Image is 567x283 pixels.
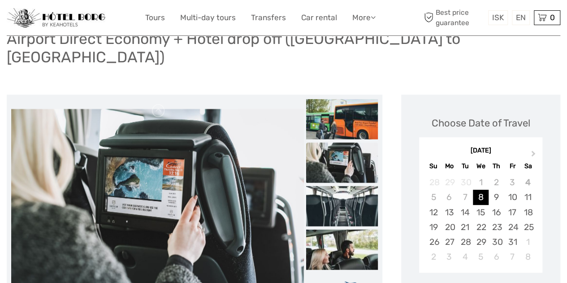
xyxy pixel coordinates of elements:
a: Tours [145,11,165,24]
div: Choose Tuesday, October 14th, 2025 [457,205,473,220]
div: Not available Sunday, September 28th, 2025 [425,175,441,190]
div: Choose Friday, October 24th, 2025 [504,220,520,235]
div: Fr [504,160,520,172]
div: month 2025-10 [422,175,539,264]
div: Choose Monday, October 27th, 2025 [441,235,457,249]
a: More [352,11,376,24]
div: Choose Thursday, October 23rd, 2025 [489,220,504,235]
div: EN [512,10,530,25]
img: 82d76ff166a641f18b5ae586bdf612c3_slider_thumbnail.jpeg [306,186,378,226]
div: Choose Friday, October 31st, 2025 [504,235,520,249]
div: Choose Monday, October 13th, 2025 [441,205,457,220]
div: Choose Saturday, November 8th, 2025 [520,249,536,264]
div: Not available Friday, October 3rd, 2025 [504,175,520,190]
a: Multi-day tours [180,11,236,24]
div: Choose Monday, October 20th, 2025 [441,220,457,235]
img: 97-048fac7b-21eb-4351-ac26-83e096b89eb3_logo_small.jpg [7,8,105,28]
div: Choose Tuesday, October 28th, 2025 [457,235,473,249]
span: ISK [492,13,504,22]
div: Choose Wednesday, November 5th, 2025 [473,249,489,264]
div: Not available Monday, October 6th, 2025 [441,190,457,205]
div: Mo [441,160,457,172]
div: Choose Thursday, November 6th, 2025 [489,249,504,264]
div: Choose Friday, November 7th, 2025 [504,249,520,264]
img: 72e0fd5821c449a780bf4469b3924d63_slider_thumbnail.jpeg [306,143,378,183]
div: Choose Thursday, October 30th, 2025 [489,235,504,249]
div: Not available Sunday, October 5th, 2025 [425,190,441,205]
div: Choose Saturday, October 18th, 2025 [520,205,536,220]
div: Tu [457,160,473,172]
div: Not available Wednesday, October 1st, 2025 [473,175,489,190]
a: Car rental [301,11,337,24]
div: Choose Sunday, November 2nd, 2025 [425,249,441,264]
div: Choose Tuesday, November 4th, 2025 [457,249,473,264]
div: Choose Saturday, October 11th, 2025 [520,190,536,205]
button: Next Month [527,148,541,163]
div: Choose Sunday, October 26th, 2025 [425,235,441,249]
div: Choose Thursday, October 16th, 2025 [489,205,504,220]
h1: Airport Direct Economy + Hotel drop off ([GEOGRAPHIC_DATA] to [GEOGRAPHIC_DATA]) [7,30,560,66]
img: 41764d99cc554850b6c462aa4f8452ec_slider_thumbnail.jpeg [306,99,378,139]
span: 0 [549,13,556,22]
div: Choose Sunday, October 19th, 2025 [425,220,441,235]
div: Choose Wednesday, October 15th, 2025 [473,205,489,220]
div: Not available Tuesday, October 7th, 2025 [457,190,473,205]
div: Choose Wednesday, October 22nd, 2025 [473,220,489,235]
div: Choose Saturday, October 25th, 2025 [520,220,536,235]
div: Choose Friday, October 10th, 2025 [504,190,520,205]
div: Sa [520,160,536,172]
div: Choose Friday, October 17th, 2025 [504,205,520,220]
div: Choose Wednesday, October 8th, 2025 [473,190,489,205]
div: Not available Thursday, October 2nd, 2025 [489,175,504,190]
div: Choose Tuesday, October 21st, 2025 [457,220,473,235]
div: Not available Saturday, October 4th, 2025 [520,175,536,190]
div: Th [489,160,504,172]
div: Choose Date of Travel [432,116,530,130]
a: Transfers [251,11,286,24]
div: [DATE] [419,146,542,156]
div: Choose Sunday, October 12th, 2025 [425,205,441,220]
div: We [473,160,489,172]
div: Choose Thursday, October 9th, 2025 [489,190,504,205]
div: Not available Monday, September 29th, 2025 [441,175,457,190]
span: Best price guarantee [422,8,486,27]
div: Choose Monday, November 3rd, 2025 [441,249,457,264]
div: Choose Wednesday, October 29th, 2025 [473,235,489,249]
div: Not available Tuesday, September 30th, 2025 [457,175,473,190]
img: 496885bbd42d40e4a000c00b088f39ab_slider_thumbnail.jpeg [306,230,378,270]
div: Su [425,160,441,172]
div: Choose Saturday, November 1st, 2025 [520,235,536,249]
